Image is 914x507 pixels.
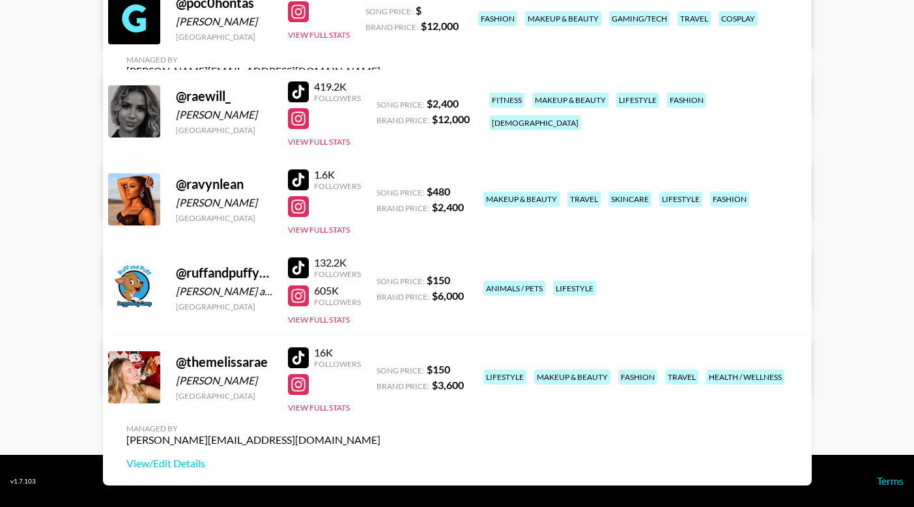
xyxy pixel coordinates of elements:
span: Song Price: [377,188,424,197]
div: lifestyle [659,192,702,207]
div: 605K [314,284,361,297]
div: @ themelissarae [176,354,272,370]
div: travel [678,11,711,26]
strong: $ 2,400 [427,97,459,109]
div: travel [567,192,601,207]
a: Terms [877,474,904,487]
div: [PERSON_NAME] and Puff Dog Daycare [176,285,272,298]
div: Followers [314,359,361,369]
div: [PERSON_NAME][EMAIL_ADDRESS][DOMAIN_NAME] [126,65,380,78]
button: View Full Stats [288,225,350,235]
strong: $ 2,400 [432,201,464,213]
span: Brand Price: [377,203,429,213]
div: [DEMOGRAPHIC_DATA] [489,115,581,130]
span: Song Price: [377,276,424,286]
div: [GEOGRAPHIC_DATA] [176,213,272,223]
strong: $ 150 [427,363,450,375]
div: 132.2K [314,256,361,269]
button: View Full Stats [288,30,350,40]
div: Managed By [126,424,380,433]
div: 419.2K [314,80,361,93]
div: Followers [314,297,361,307]
div: travel [665,369,698,384]
div: gaming/tech [609,11,670,26]
div: [GEOGRAPHIC_DATA] [176,391,272,401]
div: fashion [478,11,517,26]
a: View/Edit Details [126,457,380,470]
div: makeup & beauty [483,192,560,207]
div: [GEOGRAPHIC_DATA] [176,302,272,311]
div: fashion [618,369,657,384]
span: Brand Price: [377,381,429,391]
span: Brand Price: [365,22,418,32]
div: [GEOGRAPHIC_DATA] [176,32,272,42]
div: lifestyle [616,93,659,108]
div: 1.6K [314,168,361,181]
div: fashion [667,93,706,108]
div: [PERSON_NAME][EMAIL_ADDRESS][DOMAIN_NAME] [126,433,380,446]
button: View Full Stats [288,315,350,325]
div: v 1.7.103 [10,477,36,485]
span: Song Price: [365,7,413,16]
div: cosplay [719,11,758,26]
div: [PERSON_NAME] [176,196,272,209]
div: health / wellness [706,369,784,384]
button: View Full Stats [288,137,350,147]
div: makeup & beauty [532,93,608,108]
div: 16K [314,346,361,359]
span: Brand Price: [377,292,429,302]
div: [PERSON_NAME] [176,108,272,121]
div: makeup & beauty [534,369,610,384]
div: Followers [314,269,361,279]
div: makeup & beauty [525,11,601,26]
div: fashion [710,192,749,207]
div: Followers [314,181,361,191]
strong: $ 480 [427,185,450,197]
div: animals / pets [483,281,545,296]
span: Song Price: [377,366,424,375]
div: skincare [608,192,651,207]
div: [PERSON_NAME] [176,15,272,28]
div: @ ruffandpuffyyc [176,265,272,281]
div: @ raewill_ [176,88,272,104]
div: @ ravynlean [176,176,272,192]
span: Song Price: [377,100,424,109]
div: lifestyle [553,281,596,296]
strong: $ 12,000 [432,113,470,125]
div: lifestyle [483,369,526,384]
div: fitness [489,93,524,108]
span: Brand Price: [377,115,429,125]
strong: $ [416,4,421,16]
div: Managed By [126,55,380,65]
div: Followers [314,93,361,103]
strong: $ 6,000 [432,289,464,302]
div: [PERSON_NAME] [176,374,272,387]
strong: $ 150 [427,274,450,286]
strong: $ 3,600 [432,379,464,391]
button: View Full Stats [288,403,350,413]
strong: $ 12,000 [421,20,459,32]
div: [GEOGRAPHIC_DATA] [176,125,272,135]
